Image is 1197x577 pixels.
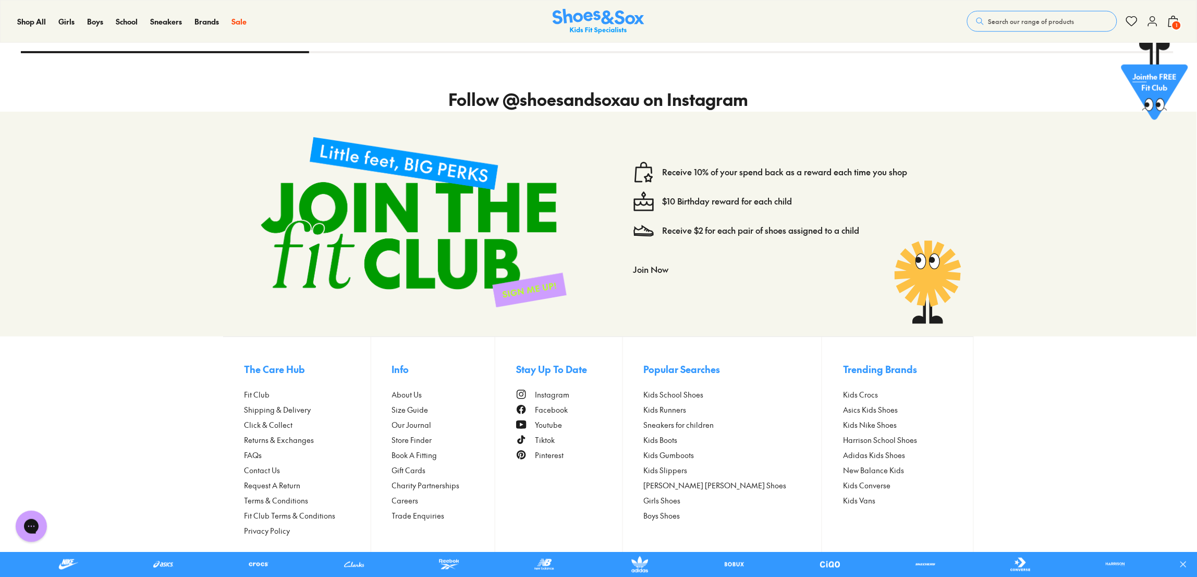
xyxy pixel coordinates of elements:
[244,419,292,430] span: Click & Collect
[392,435,432,446] span: Store Finder
[516,389,622,400] a: Instagram
[244,465,371,476] a: Contact Us
[535,435,555,446] span: Tiktok
[1121,42,1188,126] a: Jointhe FREE Fit Club
[244,495,308,506] span: Terms & Conditions
[244,389,270,400] span: Fit Club
[644,404,687,415] span: Kids Runners
[244,419,371,430] a: Click & Collect
[633,191,654,212] img: cake--candle-birthday-event-special-sweet-cake-bake.svg
[392,419,495,430] a: Our Journal
[843,404,898,415] span: Asics Kids Shoes
[843,495,875,506] span: Kids Vans
[244,510,371,521] a: Fit Club Terms & Conditions
[553,9,644,34] a: Shoes & Sox
[663,225,860,236] a: Receive $2 for each pair of shoes assigned to a child
[392,389,422,400] span: About Us
[244,435,371,446] a: Returns & Exchanges
[392,404,495,415] a: Size Guide
[843,465,952,476] a: New Balance Kids
[644,465,822,476] a: Kids Slippers
[843,389,952,400] a: Kids Crocs
[535,404,568,415] span: Facebook
[231,16,247,27] a: Sale
[244,389,371,400] a: Fit Club
[644,510,680,521] span: Boys Shoes
[244,450,262,461] span: FAQs
[843,389,878,400] span: Kids Crocs
[644,510,822,521] a: Boys Shoes
[644,358,822,381] button: Popular Searches
[644,404,822,415] a: Kids Runners
[392,495,419,506] span: Careers
[516,404,622,415] a: Facebook
[392,510,495,521] a: Trade Enquiries
[150,16,182,27] span: Sneakers
[392,404,429,415] span: Size Guide
[244,404,371,415] a: Shipping & Delivery
[843,362,917,376] span: Trending Brands
[194,16,219,27] a: Brands
[244,480,371,491] a: Request A Return
[644,480,822,491] a: [PERSON_NAME] [PERSON_NAME] Shoes
[516,358,622,381] button: Stay Up To Date
[516,362,587,376] span: Stay Up To Date
[10,507,52,546] iframe: Gorgias live chat messenger
[87,16,103,27] a: Boys
[843,435,952,446] a: Harrison School Shoes
[644,450,694,461] span: Kids Gumboots
[663,196,792,207] a: $10 Birthday reward for each child
[516,450,622,461] a: Pinterest
[843,480,890,491] span: Kids Converse
[843,404,952,415] a: Asics Kids Shoes
[244,404,311,415] span: Shipping & Delivery
[644,480,787,491] span: [PERSON_NAME] [PERSON_NAME] Shoes
[644,495,681,506] span: Girls Shoes
[1171,20,1182,31] span: 1
[392,480,495,491] a: Charity Partnerships
[644,450,822,461] a: Kids Gumboots
[843,480,952,491] a: Kids Converse
[843,450,952,461] a: Adidas Kids Shoes
[58,16,75,27] a: Girls
[392,465,426,476] span: Gift Cards
[1133,71,1147,82] span: Join
[843,358,952,381] button: Trending Brands
[663,166,908,178] a: Receive 10% of your spend back as a reward each time you shop
[633,258,669,281] button: Join Now
[843,419,952,430] a: Kids Nike Shoes
[843,450,905,461] span: Adidas Kids Shoes
[244,480,300,491] span: Request A Return
[244,450,371,461] a: FAQs
[644,465,688,476] span: Kids Slippers
[244,120,583,324] img: sign-up-footer.png
[392,510,445,521] span: Trade Enquiries
[392,465,495,476] a: Gift Cards
[535,450,564,461] span: Pinterest
[244,525,371,536] a: Privacy Policy
[116,16,138,27] a: School
[644,435,822,446] a: Kids Boots
[535,419,562,430] span: Youtube
[392,450,495,461] a: Book A Fitting
[392,389,495,400] a: About Us
[644,362,720,376] span: Popular Searches
[644,419,714,430] span: Sneakers for children
[553,9,644,34] img: SNS_Logo_Responsive.svg
[633,162,654,183] img: vector1.svg
[392,450,437,461] span: Book A Fitting
[516,419,622,430] a: Youtube
[392,362,409,376] span: Info
[244,510,335,521] span: Fit Club Terms & Conditions
[516,435,622,446] a: Tiktok
[244,495,371,506] a: Terms & Conditions
[644,495,822,506] a: Girls Shoes
[843,465,904,476] span: New Balance Kids
[392,495,495,506] a: Careers
[843,419,897,430] span: Kids Nike Shoes
[644,435,678,446] span: Kids Boots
